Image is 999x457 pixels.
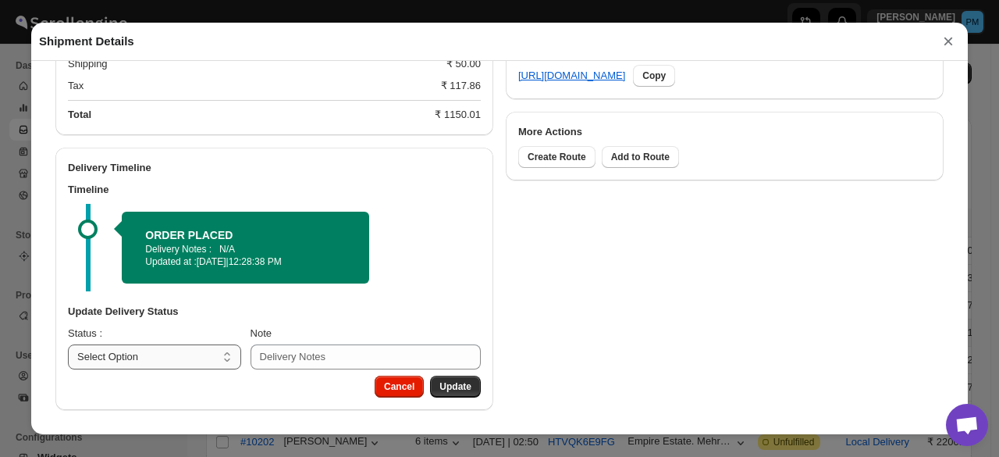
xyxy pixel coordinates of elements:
a: Open chat [946,404,988,446]
span: Add to Route [611,151,670,163]
button: Update [430,376,481,398]
button: Copy [633,65,675,87]
span: [DATE] | 12:28:38 PM [197,256,282,267]
span: Status : [68,327,102,339]
h2: Shipment Details [39,34,134,49]
p: N/A [219,243,235,255]
div: Tax [68,78,428,94]
h3: More Actions [518,124,931,140]
input: Delivery Notes [251,345,481,370]
span: Update [439,380,471,393]
span: Copy [642,70,666,82]
div: Shipping [68,56,434,72]
div: ₹ 1150.01 [435,107,481,123]
h2: Delivery Timeline [68,160,481,176]
span: Note [251,327,272,339]
span: Create Route [528,151,586,163]
h3: Update Delivery Status [68,304,481,320]
div: ₹ 117.86 [441,78,481,94]
h3: Timeline [68,182,481,198]
button: Cancel [375,376,424,398]
b: Total [68,109,91,120]
div: ₹ 50.00 [446,56,481,72]
p: Delivery Notes : [145,243,212,255]
span: Cancel [384,380,414,393]
button: × [937,30,960,52]
p: Updated at : [145,255,346,268]
button: Add to Route [602,146,679,168]
a: [URL][DOMAIN_NAME] [518,68,625,84]
button: Create Route [518,146,595,168]
h2: ORDER PLACED [145,227,346,243]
